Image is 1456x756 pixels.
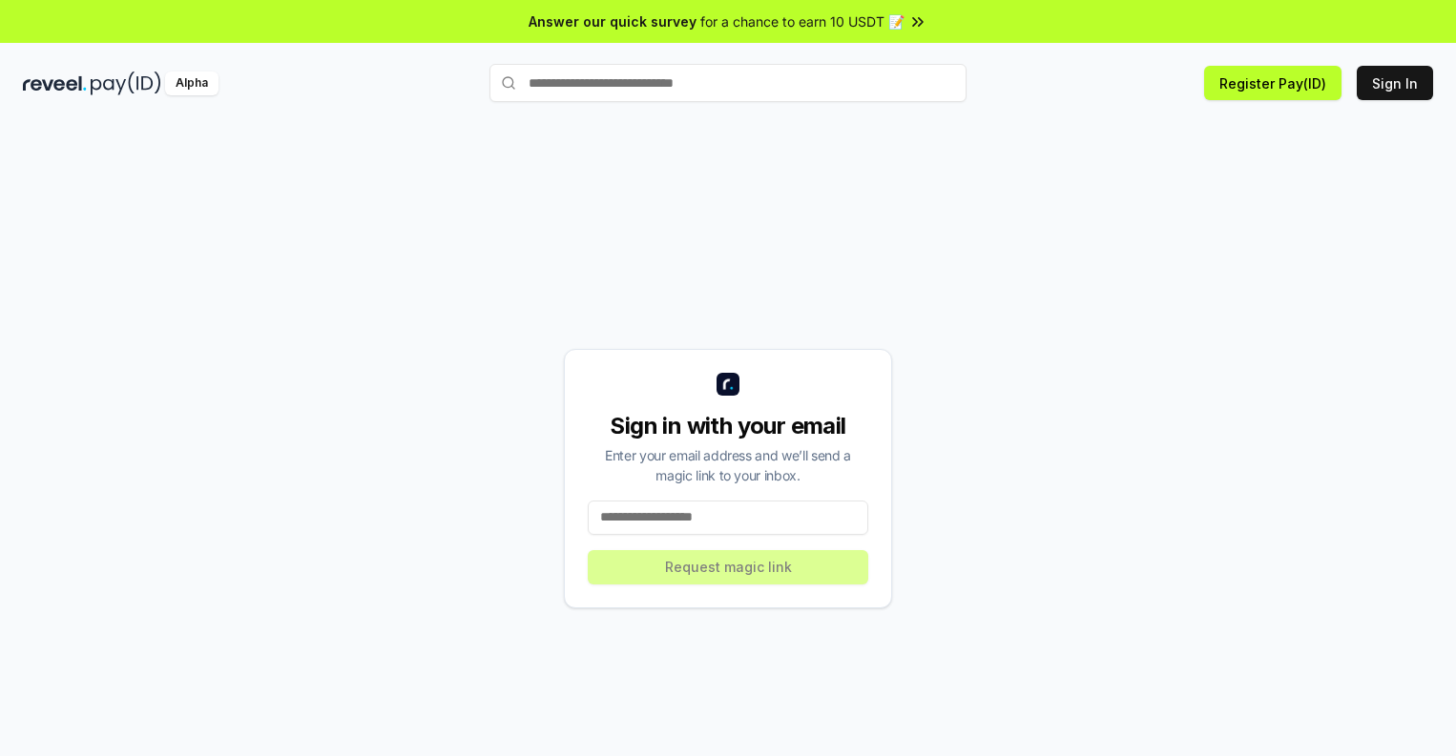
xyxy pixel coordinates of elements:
span: for a chance to earn 10 USDT 📝 [700,11,905,31]
span: Answer our quick survey [529,11,697,31]
div: Sign in with your email [588,411,868,441]
button: Register Pay(ID) [1204,66,1342,100]
button: Sign In [1357,66,1433,100]
img: reveel_dark [23,72,87,95]
div: Enter your email address and we’ll send a magic link to your inbox. [588,445,868,485]
div: Alpha [165,72,218,95]
img: logo_small [717,373,739,396]
img: pay_id [91,72,161,95]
